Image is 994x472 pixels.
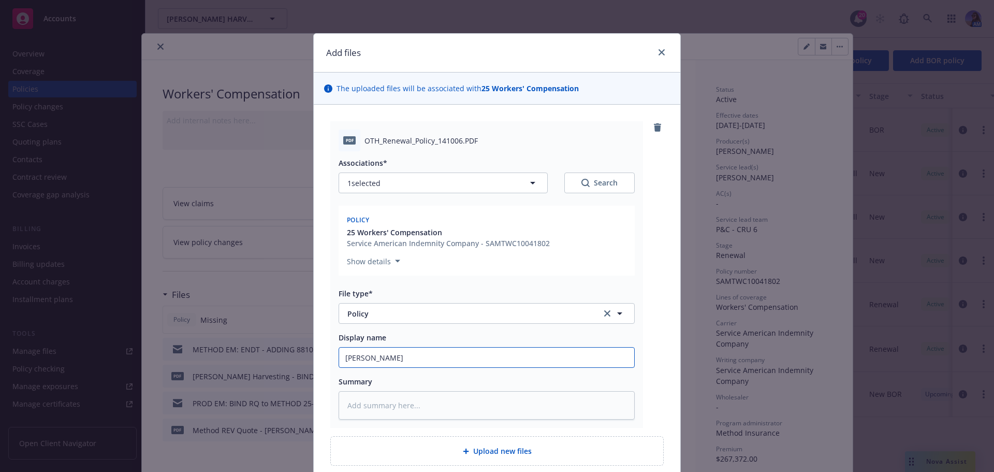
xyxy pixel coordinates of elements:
[339,348,634,367] input: Add display name here...
[473,446,532,456] span: Upload new files
[339,333,386,342] span: Display name
[347,308,587,319] span: Policy
[330,436,664,466] div: Upload new files
[339,303,635,324] button: Policyclear selection
[601,307,613,320] a: clear selection
[339,377,372,387] span: Summary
